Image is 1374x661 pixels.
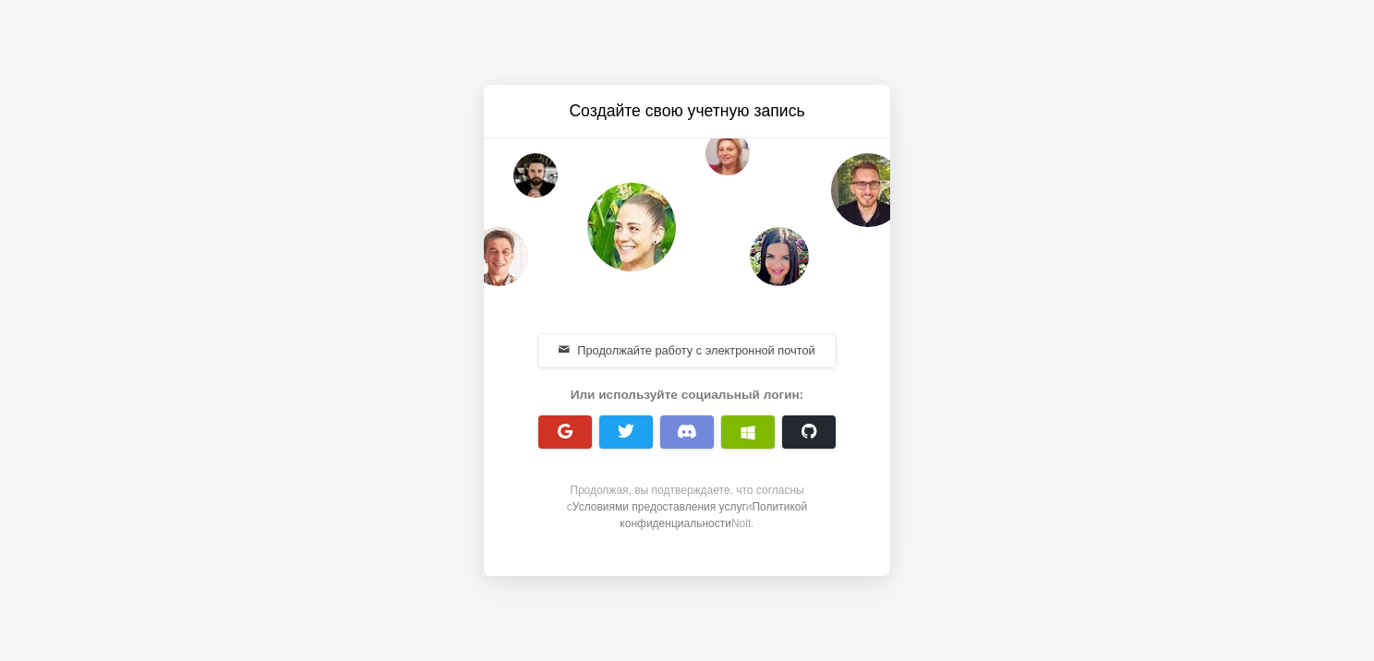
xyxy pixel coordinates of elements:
ya-tr-span: Продолжая, вы подтверждаете, что согласны с [567,484,804,513]
button: Продолжайте работу с электронной почтой [538,334,836,367]
ya-tr-span: Создайте свою учетную запись [569,100,804,123]
ya-tr-span: и [746,500,753,513]
a: Условиями предоставления услуг [572,500,746,513]
ya-tr-span: Nolt. [731,517,754,530]
ya-tr-span: Продолжайте работу с электронной почтой [577,342,815,359]
ya-tr-span: Или используйте социальный логин: [571,388,804,402]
